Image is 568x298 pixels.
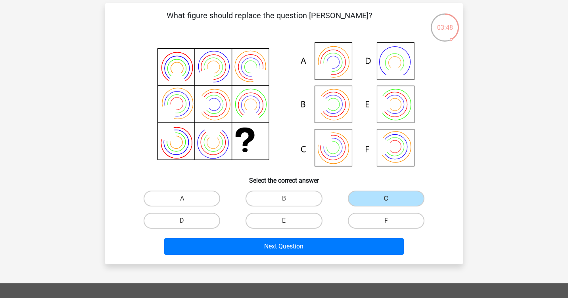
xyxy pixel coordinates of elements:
[118,170,450,184] h6: Select the correct answer
[144,191,220,206] label: A
[144,213,220,229] label: D
[246,213,322,229] label: E
[164,238,404,255] button: Next Question
[246,191,322,206] label: B
[348,213,424,229] label: F
[118,10,420,33] p: What figure should replace the question [PERSON_NAME]?
[430,13,460,32] div: 03:48
[348,191,424,206] label: C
